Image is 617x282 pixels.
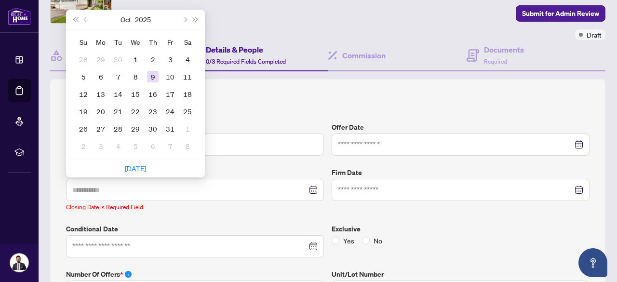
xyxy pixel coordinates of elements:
div: 25 [182,106,193,117]
div: 30 [112,54,124,65]
td: 2025-10-15 [127,85,144,103]
td: 2025-11-07 [161,137,179,155]
td: 2025-10-12 [75,85,92,103]
div: 22 [130,106,141,117]
button: Last year (Control + left) [70,10,80,29]
span: Submit for Admin Review [522,6,599,21]
div: 5 [78,71,89,82]
div: 4 [112,140,124,152]
td: 2025-10-13 [92,85,109,103]
div: 2 [78,140,89,152]
div: 14 [112,88,124,100]
div: 23 [147,106,159,117]
td: 2025-10-06 [92,68,109,85]
div: 1 [182,123,193,134]
img: logo [8,7,31,25]
div: 4 [182,54,193,65]
td: 2025-11-04 [109,137,127,155]
div: 1 [130,54,141,65]
label: Unit/Lot Number [332,269,590,280]
div: 5 [130,140,141,152]
div: 28 [112,123,124,134]
td: 2025-10-18 [179,85,196,103]
button: Next month (PageDown) [179,10,190,29]
td: 2025-09-29 [92,51,109,68]
th: Mo [92,33,109,51]
td: 2025-10-31 [161,120,179,137]
label: Firm Date [332,167,590,178]
td: 2025-09-30 [109,51,127,68]
td: 2025-10-05 [75,68,92,85]
div: 8 [182,140,193,152]
td: 2025-10-28 [109,120,127,137]
td: 2025-10-30 [144,120,161,137]
div: 16 [147,88,159,100]
td: 2025-10-29 [127,120,144,137]
span: 0/3 Required Fields Completed [206,58,286,65]
div: 7 [164,140,176,152]
td: 2025-10-19 [75,103,92,120]
div: 18 [182,88,193,100]
td: 2025-10-20 [92,103,109,120]
span: No [370,235,386,246]
td: 2025-10-27 [92,120,109,137]
div: 29 [95,54,107,65]
div: 31 [164,123,176,134]
div: 26 [78,123,89,134]
td: 2025-10-21 [109,103,127,120]
td: 2025-10-23 [144,103,161,120]
label: Number of offers [66,269,324,280]
td: 2025-09-28 [75,51,92,68]
button: Submit for Admin Review [516,5,605,22]
h4: Details & People [206,44,286,55]
td: 2025-10-16 [144,85,161,103]
button: Previous month (PageUp) [80,10,91,29]
td: 2025-10-17 [161,85,179,103]
label: Conditional Date [66,224,324,234]
th: Fr [161,33,179,51]
th: Sa [179,33,196,51]
div: 17 [164,88,176,100]
div: 27 [95,123,107,134]
td: 2025-11-08 [179,137,196,155]
div: 21 [112,106,124,117]
th: Tu [109,33,127,51]
h4: Commission [342,50,386,61]
td: 2025-10-14 [109,85,127,103]
div: 11 [182,71,193,82]
label: Offer Date [332,122,590,133]
div: 6 [147,140,159,152]
div: 19 [78,106,89,117]
h4: Documents [484,44,524,55]
span: Draft [587,29,602,40]
td: 2025-10-09 [144,68,161,85]
img: Profile Icon [10,254,28,272]
div: 9 [147,71,159,82]
td: 2025-11-06 [144,137,161,155]
td: 2025-11-02 [75,137,92,155]
div: 20 [95,106,107,117]
span: Required [484,58,507,65]
td: 2025-10-03 [161,51,179,68]
button: Next year (Control + right) [190,10,201,29]
span: info-circle [125,271,132,278]
td: 2025-10-25 [179,103,196,120]
td: 2025-10-24 [161,103,179,120]
div: 3 [164,54,176,65]
td: 2025-10-22 [127,103,144,120]
td: 2025-10-10 [161,68,179,85]
div: 24 [164,106,176,117]
div: 30 [147,123,159,134]
td: 2025-11-01 [179,120,196,137]
span: Closing Date is Required Field [66,203,143,211]
td: 2025-10-08 [127,68,144,85]
div: 29 [130,123,141,134]
td: 2025-10-02 [144,51,161,68]
label: Exclusive [332,224,590,234]
h2: Trade Details [66,95,590,110]
div: 2 [147,54,159,65]
div: 15 [130,88,141,100]
a: [DATE] [125,164,146,173]
div: 10 [164,71,176,82]
div: 12 [78,88,89,100]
